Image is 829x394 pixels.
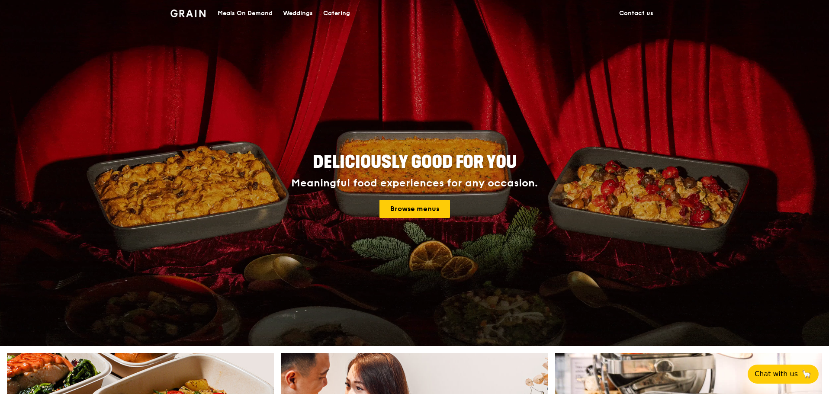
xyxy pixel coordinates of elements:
div: Meaningful food experiences for any occasion. [259,177,570,189]
a: Browse menus [379,200,450,218]
a: Weddings [278,0,318,26]
span: 🦙 [801,369,812,379]
div: Catering [323,0,350,26]
button: Chat with us🦙 [748,365,819,384]
img: Grain [170,10,206,17]
a: Catering [318,0,355,26]
span: Chat with us [755,369,798,379]
a: Contact us [614,0,659,26]
div: Weddings [283,0,313,26]
span: Deliciously good for you [313,152,517,173]
div: Meals On Demand [218,0,273,26]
